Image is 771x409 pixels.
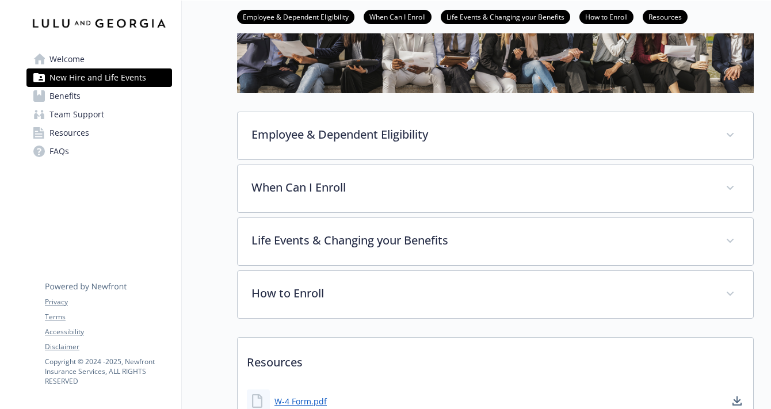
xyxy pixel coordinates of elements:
span: Benefits [49,87,81,105]
a: When Can I Enroll [364,11,432,22]
div: Employee & Dependent Eligibility [238,112,753,159]
a: download document [730,394,744,408]
p: How to Enroll [251,285,712,302]
a: How to Enroll [579,11,633,22]
span: FAQs [49,142,69,160]
a: Resources [26,124,172,142]
p: Copyright © 2024 - 2025 , Newfront Insurance Services, ALL RIGHTS RESERVED [45,357,171,386]
div: Life Events & Changing your Benefits [238,218,753,265]
p: When Can I Enroll [251,179,712,196]
span: Team Support [49,105,104,124]
a: Terms [45,312,171,322]
span: Resources [49,124,89,142]
a: Disclaimer [45,342,171,352]
a: W-4 Form.pdf [274,395,327,407]
a: Life Events & Changing your Benefits [441,11,570,22]
span: Welcome [49,50,85,68]
a: Employee & Dependent Eligibility [237,11,354,22]
a: Accessibility [45,327,171,337]
a: Privacy [45,297,171,307]
span: New Hire and Life Events [49,68,146,87]
a: Resources [643,11,688,22]
a: FAQs [26,142,172,160]
p: Resources [238,338,753,380]
p: Employee & Dependent Eligibility [251,126,712,143]
div: When Can I Enroll [238,165,753,212]
a: Team Support [26,105,172,124]
a: New Hire and Life Events [26,68,172,87]
p: Life Events & Changing your Benefits [251,232,712,249]
a: Benefits [26,87,172,105]
div: How to Enroll [238,271,753,318]
a: Welcome [26,50,172,68]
